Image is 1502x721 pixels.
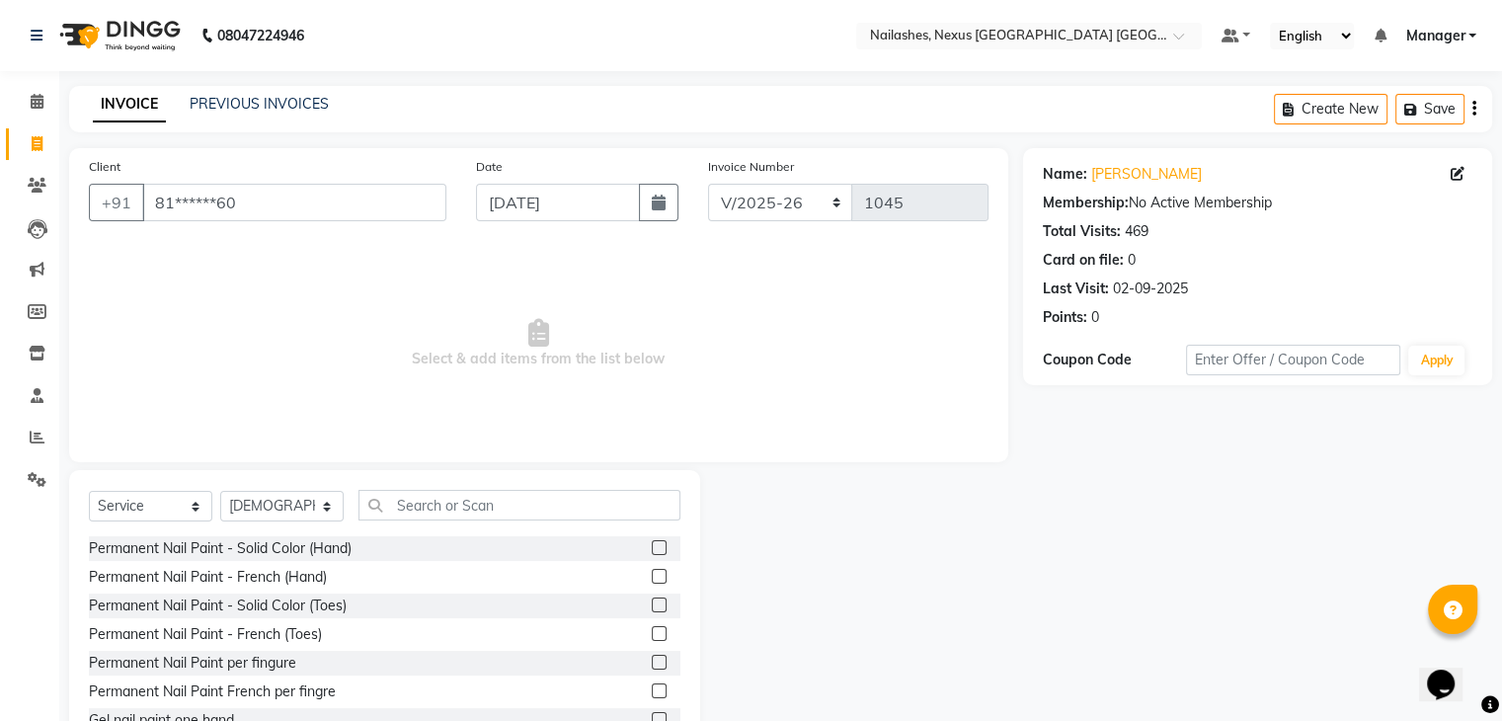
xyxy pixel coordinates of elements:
div: Last Visit: [1043,279,1109,299]
b: 08047224946 [217,8,304,63]
div: Permanent Nail Paint per fingure [89,653,296,674]
div: Permanent Nail Paint - Solid Color (Toes) [89,596,347,616]
span: Select & add items from the list below [89,245,988,442]
div: Permanent Nail Paint French per fingre [89,681,336,702]
iframe: chat widget [1419,642,1482,701]
label: Invoice Number [708,158,794,176]
img: logo [50,8,186,63]
div: 0 [1091,307,1099,328]
div: Coupon Code [1043,350,1186,370]
div: 0 [1128,250,1136,271]
div: Permanent Nail Paint - French (Hand) [89,567,327,588]
input: Enter Offer / Coupon Code [1186,345,1401,375]
div: Points: [1043,307,1087,328]
div: 02-09-2025 [1113,279,1188,299]
div: Permanent Nail Paint - Solid Color (Hand) [89,538,352,559]
div: Name: [1043,164,1087,185]
button: Apply [1408,346,1464,375]
label: Client [89,158,120,176]
div: No Active Membership [1043,193,1472,213]
div: Membership: [1043,193,1129,213]
div: Total Visits: [1043,221,1121,242]
input: Search or Scan [358,490,680,521]
button: Create New [1274,94,1387,124]
a: INVOICE [93,87,166,122]
label: Date [476,158,503,176]
a: PREVIOUS INVOICES [190,95,329,113]
input: Search by Name/Mobile/Email/Code [142,184,446,221]
span: Manager [1405,26,1464,46]
a: [PERSON_NAME] [1091,164,1202,185]
div: Permanent Nail Paint - French (Toes) [89,624,322,645]
div: 469 [1125,221,1148,242]
button: Save [1395,94,1464,124]
button: +91 [89,184,144,221]
div: Card on file: [1043,250,1124,271]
